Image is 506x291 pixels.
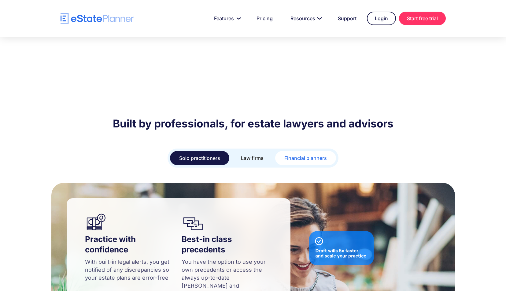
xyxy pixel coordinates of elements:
[182,234,272,255] h4: Best-in class precedents
[399,12,446,25] a: Start free trial
[241,154,264,162] div: Law firms
[85,258,175,282] p: With built-in legal alerts, you get notified of any discrepancies so your estate plans are error-...
[284,154,327,162] div: Financial planners
[207,12,246,25] a: Features
[85,234,175,255] h4: Practice with confidence
[367,12,396,25] a: Login
[182,214,258,231] img: icon of estate templates
[61,117,446,130] h2: Built by professionals, for estate lawyers and advisors
[61,13,134,24] a: home
[283,12,327,25] a: Resources
[249,12,280,25] a: Pricing
[179,154,220,162] div: Solo practitioners
[331,12,364,25] a: Support
[85,214,161,231] img: an estate lawyer confident while drafting wills for their clients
